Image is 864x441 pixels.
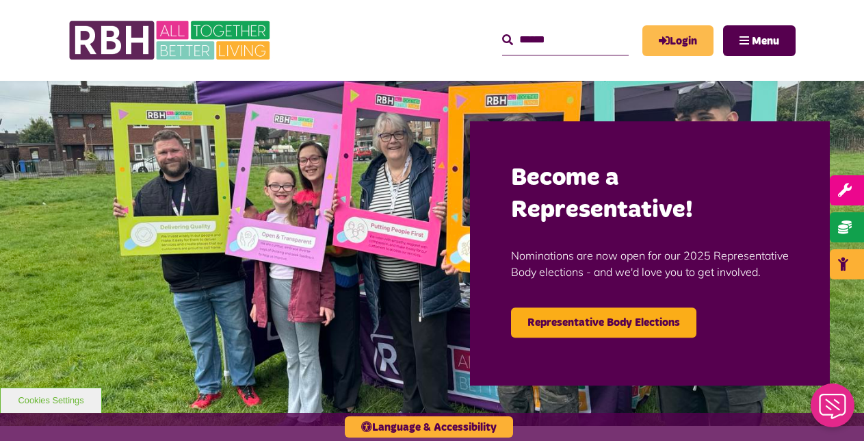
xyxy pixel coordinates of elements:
[511,307,696,338] a: Representative Body Elections
[511,227,789,301] p: Nominations are now open for our 2025 Representative Body elections - and we'd love you to get in...
[345,416,513,438] button: Language & Accessibility
[723,25,796,56] button: Navigation
[752,36,779,47] span: Menu
[68,14,274,67] img: RBH
[511,162,789,227] h2: Become a Representative!
[802,379,864,441] iframe: Netcall Web Assistant for live chat
[642,25,714,56] a: MyRBH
